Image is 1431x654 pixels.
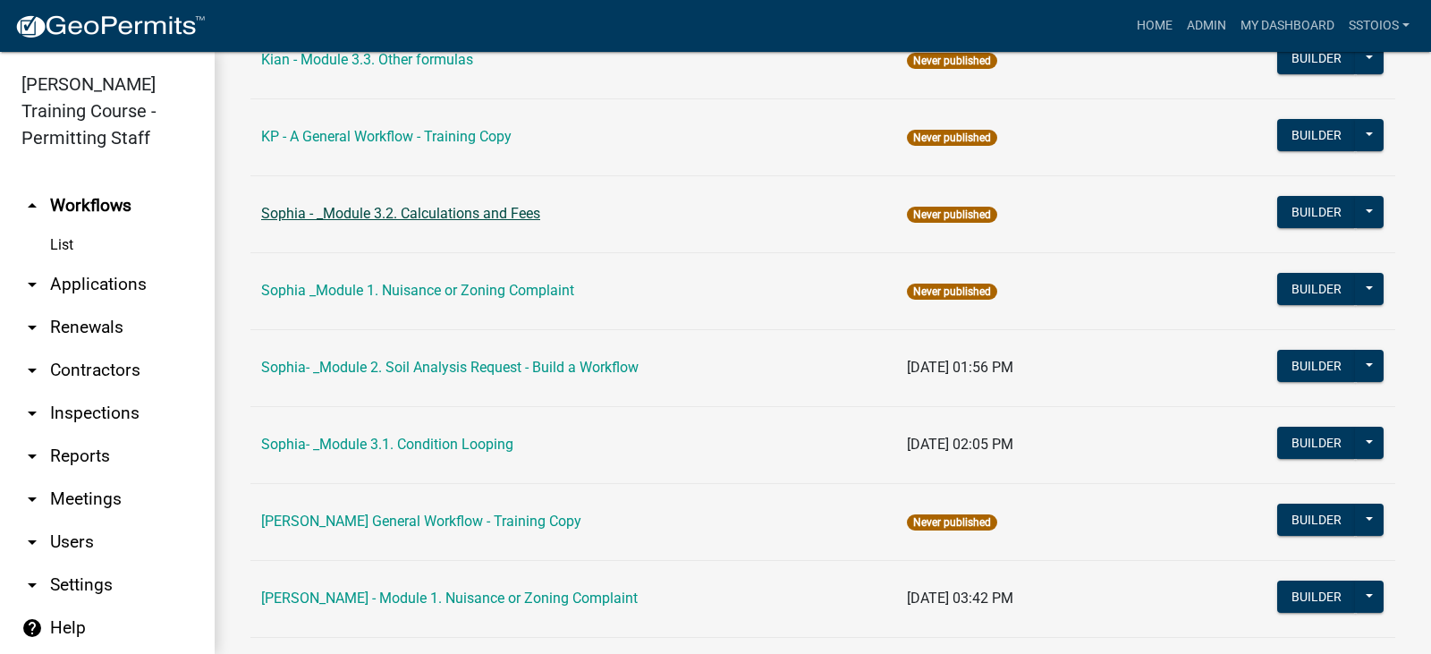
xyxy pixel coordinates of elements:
[1277,42,1356,74] button: Builder
[261,590,638,607] a: [PERSON_NAME] - Module 1. Nuisance or Zoning Complaint
[261,128,512,145] a: KP - A General Workflow - Training Copy
[261,359,639,376] a: Sophia- _Module 2. Soil Analysis Request - Build a Workflow
[1342,9,1417,43] a: sstoios
[21,531,43,553] i: arrow_drop_down
[21,403,43,424] i: arrow_drop_down
[907,130,997,146] span: Never published
[21,446,43,467] i: arrow_drop_down
[21,195,43,217] i: arrow_drop_up
[21,317,43,338] i: arrow_drop_down
[1180,9,1233,43] a: Admin
[907,53,997,69] span: Never published
[21,617,43,639] i: help
[907,436,1013,453] span: [DATE] 02:05 PM
[1277,581,1356,613] button: Builder
[1277,504,1356,536] button: Builder
[1233,9,1342,43] a: My Dashboard
[21,488,43,510] i: arrow_drop_down
[1277,273,1356,305] button: Builder
[1277,119,1356,151] button: Builder
[261,51,473,68] a: Kian - Module 3.3. Other formulas
[907,207,997,223] span: Never published
[1277,350,1356,382] button: Builder
[261,513,581,530] a: [PERSON_NAME] General Workflow - Training Copy
[21,360,43,381] i: arrow_drop_down
[907,284,997,300] span: Never published
[261,205,540,222] a: Sophia - _Module 3.2. Calculations and Fees
[1130,9,1180,43] a: Home
[907,590,1013,607] span: [DATE] 03:42 PM
[907,359,1013,376] span: [DATE] 01:56 PM
[21,274,43,295] i: arrow_drop_down
[1277,196,1356,228] button: Builder
[21,574,43,596] i: arrow_drop_down
[261,282,574,299] a: Sophia _Module 1. Nuisance or Zoning Complaint
[907,514,997,531] span: Never published
[1277,427,1356,459] button: Builder
[261,436,513,453] a: Sophia- _Module 3.1. Condition Looping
